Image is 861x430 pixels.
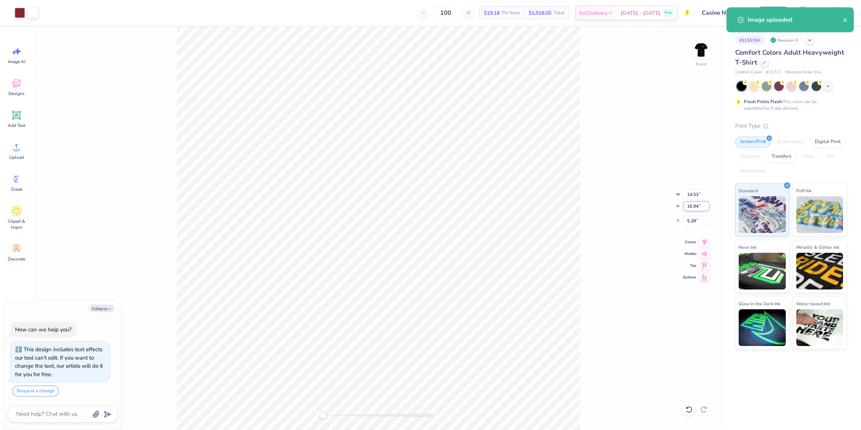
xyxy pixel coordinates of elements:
[696,61,707,68] div: Front
[767,151,796,162] div: Transfers
[796,300,830,307] span: Water based Ink
[8,123,25,128] span: Add Text
[738,187,758,194] span: Standard
[738,196,786,233] img: Standard
[12,386,59,396] button: Request a change
[810,136,846,147] div: Digital Print
[683,251,696,257] span: Middle
[828,6,843,20] img: Edgardo Jr
[8,256,25,262] span: Decorate
[694,43,708,57] img: Front
[796,187,811,194] span: Puff Ink
[8,59,25,65] span: Image AI
[9,154,24,160] span: Upload
[735,166,771,177] div: Rhinestones
[11,186,22,192] span: Greek
[796,196,843,233] img: Puff Ink
[735,122,846,130] div: Print Type
[735,136,771,147] div: Screen Print
[621,9,660,17] span: [DATE] - [DATE]
[738,243,756,251] span: Neon Ink
[744,98,834,112] div: This color can be expedited for 5 day delivery.
[683,263,696,269] span: Top
[735,36,765,45] div: # 515578A
[843,15,848,24] button: close
[502,9,520,17] span: Per Item
[15,326,72,333] div: How can we help you?
[735,48,844,67] span: Comfort Colors Adult Heavyweight T-Shirt
[818,6,846,20] a: EJ
[90,305,114,312] button: Collapse
[796,253,843,289] img: Metallic & Glitter Ink
[683,239,696,245] span: Center
[554,9,565,17] span: Total
[738,300,780,307] span: Glow in the Dark Ink
[431,6,460,19] input: – –
[738,253,786,289] img: Neon Ink
[773,136,808,147] div: Embroidery
[744,99,783,105] strong: Fresh Prints Flash:
[529,9,551,17] span: $1,918.00
[4,218,29,230] span: Clipart & logos
[768,36,802,45] div: Revision 5
[15,346,103,378] div: This design includes text effects our tool can't edit. If you want to change the text, our artist...
[696,6,750,20] input: Untitled Design
[748,15,843,24] div: Image uploaded
[580,9,608,17] span: Est. Delivery
[785,69,822,76] span: Minimum Order: 24 +
[665,10,672,15] span: Free
[683,274,696,280] span: Bottom
[320,412,327,419] div: Accessibility label
[735,151,765,162] div: Applique
[766,69,781,76] span: # C1717
[484,9,500,17] span: $19.18
[738,309,786,346] img: Glow in the Dark Ink
[8,91,25,96] span: Designs
[821,151,838,162] div: Foil
[796,309,843,346] img: Water based Ink
[735,69,762,76] span: Comfort Colors
[798,151,819,162] div: Vinyl
[796,243,839,251] span: Metallic & Glitter Ink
